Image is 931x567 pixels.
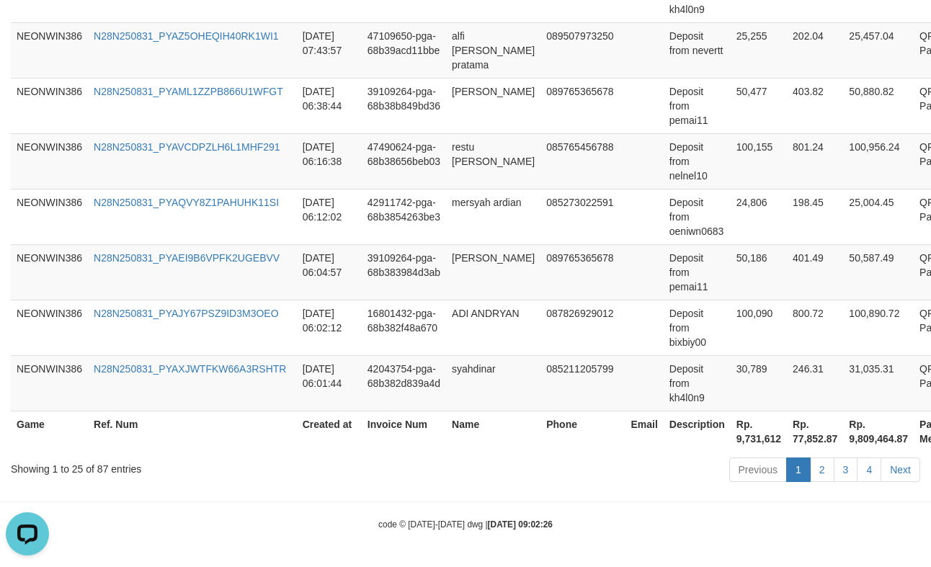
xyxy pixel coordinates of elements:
td: 100,890.72 [843,300,914,355]
td: 801.24 [787,133,843,189]
td: 50,880.82 [843,78,914,133]
td: Deposit from nevertt [664,22,731,78]
a: 2 [810,457,834,482]
td: 31,035.31 [843,355,914,411]
th: Phone [540,411,625,452]
a: N28N250831_PYAML1ZZPB866U1WFGT [94,86,283,97]
a: Next [881,457,920,482]
div: Showing 1 to 25 of 87 entries [11,456,377,476]
th: Rp. 77,852.87 [787,411,843,452]
td: [DATE] 06:04:57 [297,244,362,300]
td: 39109264-pga-68b383984d3ab [362,244,446,300]
a: 3 [834,457,858,482]
th: Email [625,411,663,452]
a: N28N250831_PYAZ5OHEQIH40RK1WI1 [94,30,279,42]
th: Description [664,411,731,452]
strong: [DATE] 09:02:26 [488,519,553,530]
td: 47490624-pga-68b38656beb03 [362,133,446,189]
th: Created at [297,411,362,452]
td: 089765365678 [540,78,625,133]
td: 39109264-pga-68b38b849bd36 [362,78,446,133]
td: 403.82 [787,78,843,133]
td: restu [PERSON_NAME] [446,133,540,189]
th: Rp. 9,731,612 [731,411,787,452]
td: Deposit from bixbiy00 [664,300,731,355]
td: 42043754-pga-68b382d839a4d [362,355,446,411]
td: 100,155 [731,133,787,189]
td: [DATE] 06:02:12 [297,300,362,355]
button: Open LiveChat chat widget [6,6,49,49]
td: alfi [PERSON_NAME] pratama [446,22,540,78]
td: 085765456788 [540,133,625,189]
small: code © [DATE]-[DATE] dwg | [378,519,553,530]
a: N28N250831_PYAXJWTFKW66A3RSHTR [94,363,286,375]
td: 089507973250 [540,22,625,78]
a: Previous [729,457,787,482]
td: 25,255 [731,22,787,78]
td: 50,587.49 [843,244,914,300]
a: 1 [786,457,811,482]
a: N28N250831_PYAQVY8Z1PAHUHK11SI [94,197,279,208]
td: 100,090 [731,300,787,355]
td: 50,186 [731,244,787,300]
td: NEONWIN386 [11,300,88,355]
td: 401.49 [787,244,843,300]
td: NEONWIN386 [11,244,88,300]
td: [PERSON_NAME] [446,78,540,133]
td: NEONWIN386 [11,189,88,244]
a: 4 [857,457,881,482]
td: NEONWIN386 [11,133,88,189]
th: Rp. 9,809,464.87 [843,411,914,452]
th: Invoice Num [362,411,446,452]
td: NEONWIN386 [11,355,88,411]
td: [DATE] 06:38:44 [297,78,362,133]
td: 100,956.24 [843,133,914,189]
th: Ref. Num [88,411,297,452]
td: NEONWIN386 [11,78,88,133]
th: Name [446,411,540,452]
td: Deposit from nelnel10 [664,133,731,189]
td: [PERSON_NAME] [446,244,540,300]
td: NEONWIN386 [11,22,88,78]
td: 16801432-pga-68b382f48a670 [362,300,446,355]
td: 42911742-pga-68b3854263be3 [362,189,446,244]
a: N28N250831_PYAVCDPZLH6L1MHF291 [94,141,280,153]
td: 087826929012 [540,300,625,355]
td: Deposit from pemai11 [664,244,731,300]
td: 30,789 [731,355,787,411]
a: N28N250831_PYAJY67PSZ9ID3M3OEO [94,308,279,319]
a: N28N250831_PYAEI9B6VPFK2UGEBVV [94,252,280,264]
td: 25,004.45 [843,189,914,244]
td: 085273022591 [540,189,625,244]
td: Deposit from oeniwn0683 [664,189,731,244]
td: 47109650-pga-68b39acd11bbe [362,22,446,78]
td: 25,457.04 [843,22,914,78]
td: [DATE] 06:16:38 [297,133,362,189]
td: 085211205799 [540,355,625,411]
td: ADI ANDRYAN [446,300,540,355]
td: [DATE] 06:12:02 [297,189,362,244]
td: 50,477 [731,78,787,133]
td: mersyah ardian [446,189,540,244]
td: 198.45 [787,189,843,244]
td: 089765365678 [540,244,625,300]
td: Deposit from pemai11 [664,78,731,133]
td: 24,806 [731,189,787,244]
td: syahdinar [446,355,540,411]
th: Game [11,411,88,452]
td: 800.72 [787,300,843,355]
td: [DATE] 06:01:44 [297,355,362,411]
td: Deposit from kh4l0n9 [664,355,731,411]
td: [DATE] 07:43:57 [297,22,362,78]
td: 246.31 [787,355,843,411]
td: 202.04 [787,22,843,78]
